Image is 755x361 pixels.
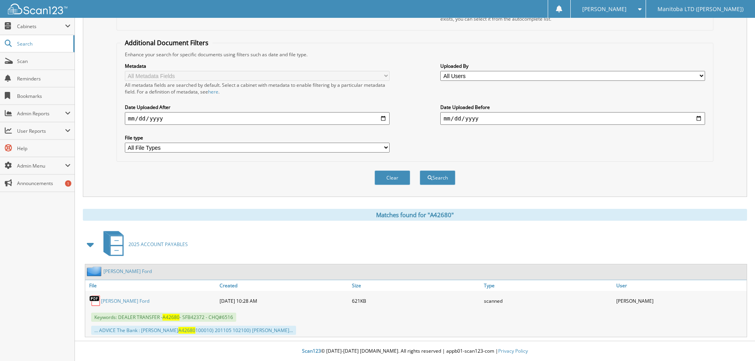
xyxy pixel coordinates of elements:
span: [PERSON_NAME] [582,7,627,11]
span: Help [17,145,71,152]
input: start [125,112,390,125]
div: [PERSON_NAME] [614,293,747,309]
a: Privacy Policy [498,348,528,354]
label: Uploaded By [440,63,705,69]
legend: Additional Document Filters [121,38,212,47]
span: Scan123 [302,348,321,354]
span: Announcements [17,180,71,187]
span: Admin Reports [17,110,65,117]
button: Search [420,170,455,185]
img: scan123-logo-white.svg [8,4,67,14]
label: Date Uploaded Before [440,104,705,111]
span: Admin Menu [17,162,65,169]
span: Reminders [17,75,71,82]
div: 1 [65,180,71,187]
span: Search [17,40,69,47]
span: A42680 [178,327,195,334]
a: here [208,88,218,95]
div: 621KB [350,293,482,309]
label: File type [125,134,390,141]
div: Matches found for "A42680" [83,209,747,221]
span: Scan [17,58,71,65]
span: Keywords: DEALER TRANSFER - - SFB42372 - CHQ#6516 [91,313,236,322]
a: 2025 ACCOUNT PAYABLES [99,229,188,260]
div: [DATE] 10:28 AM [218,293,350,309]
input: end [440,112,705,125]
label: Metadata [125,63,390,69]
img: PDF.png [89,295,101,307]
span: Bookmarks [17,93,71,99]
div: © [DATE]-[DATE] [DOMAIN_NAME]. All rights reserved | appb01-scan123-com | [75,342,755,361]
a: Created [218,280,350,291]
a: Size [350,280,482,291]
span: 2025 ACCOUNT PAYABLES [128,241,188,248]
a: File [85,280,218,291]
span: A42680 [162,314,180,321]
button: Clear [375,170,410,185]
a: Type [482,280,614,291]
span: User Reports [17,128,65,134]
label: Date Uploaded After [125,104,390,111]
a: [PERSON_NAME] Ford [103,268,152,275]
div: scanned [482,293,614,309]
div: Enhance your search for specific documents using filters such as date and file type. [121,51,709,58]
a: [PERSON_NAME] Ford [101,298,149,304]
div: All metadata fields are searched by default. Select a cabinet with metadata to enable filtering b... [125,82,390,95]
img: folder2.png [87,266,103,276]
a: User [614,280,747,291]
span: Manitoba LTD ([PERSON_NAME]) [658,7,744,11]
span: Cabinets [17,23,65,30]
div: ... ADVICE The Bank : [PERSON_NAME] 100010) 201105 102100) [PERSON_NAME]... [91,326,296,335]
